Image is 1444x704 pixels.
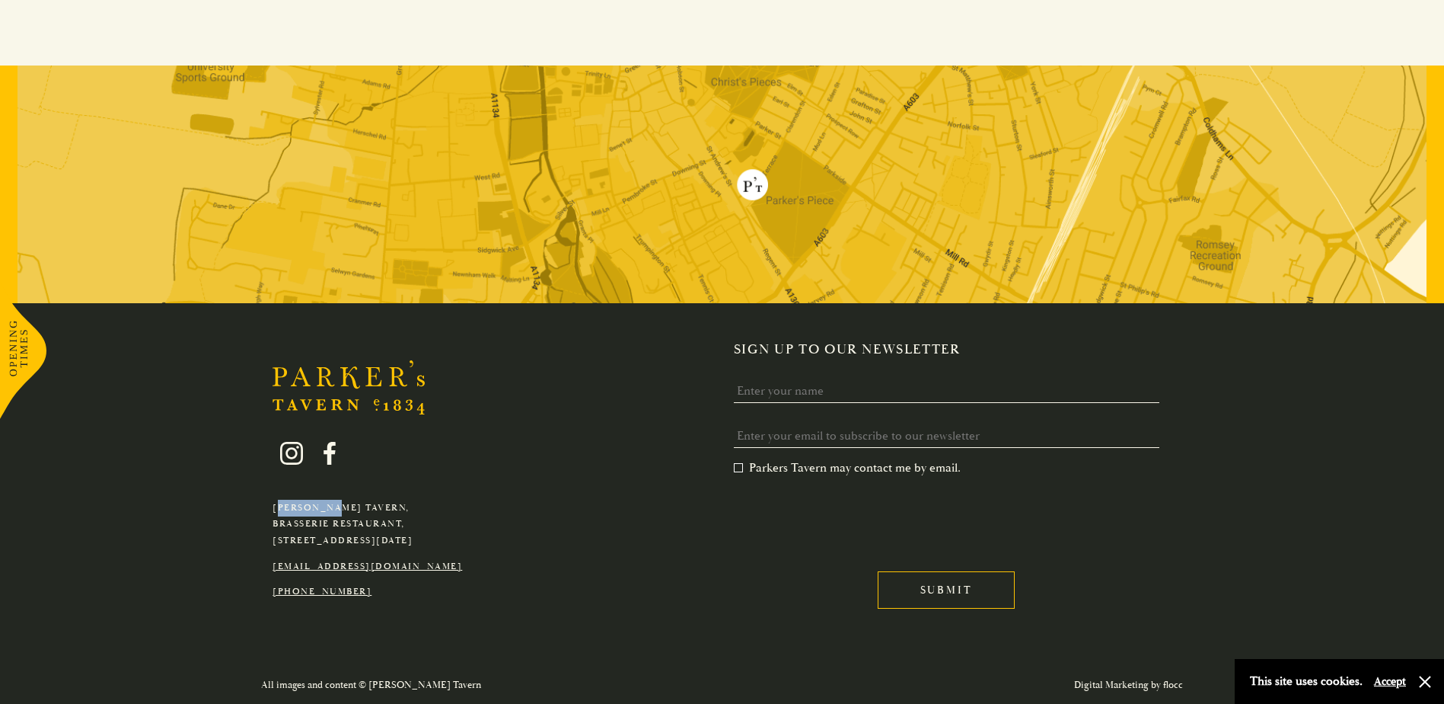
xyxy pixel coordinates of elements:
[878,571,1015,609] input: Submit
[273,561,462,572] a: [EMAIL_ADDRESS][DOMAIN_NAME]
[273,586,371,597] a: [PHONE_NUMBER]
[1417,674,1433,690] button: Close and accept
[734,460,961,475] label: Parkers Tavern may contact me by email.
[1374,674,1406,689] button: Accept
[734,341,1171,358] h2: Sign up to our newsletter
[261,677,481,694] p: All images and content © [PERSON_NAME] Tavern
[734,424,1159,448] input: Enter your email to subscribe to our newsletter
[734,379,1159,403] input: Enter your name
[1250,670,1363,693] p: This site uses cookies.
[273,500,462,549] p: [PERSON_NAME] Tavern, Brasserie Restaurant, [STREET_ADDRESS][DATE]
[1074,679,1183,691] a: Digital Marketing by flocc
[18,66,1426,303] img: map
[734,488,965,547] iframe: reCAPTCHA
